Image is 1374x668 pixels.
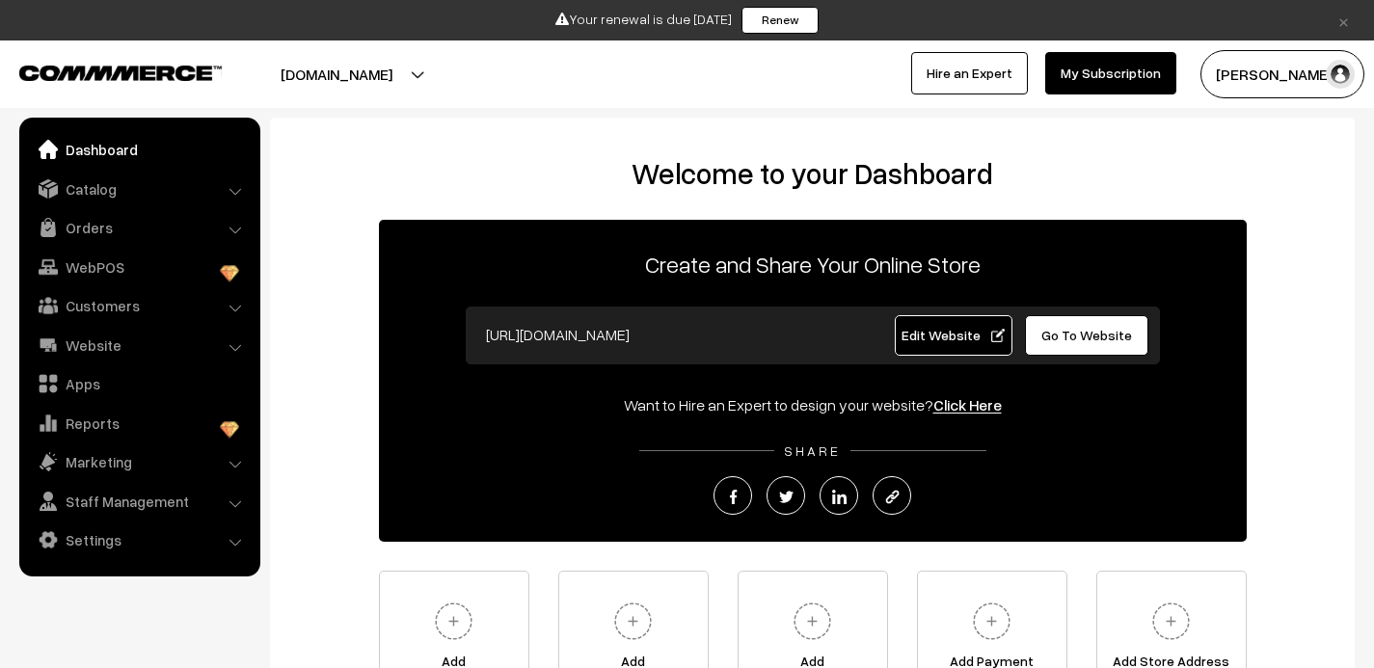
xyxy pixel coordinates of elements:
h2: Welcome to your Dashboard [289,156,1335,191]
span: Go To Website [1041,327,1132,343]
img: user [1326,60,1355,89]
a: Staff Management [24,484,254,519]
a: Go To Website [1025,315,1149,356]
a: Edit Website [895,315,1012,356]
img: plus.svg [427,595,480,648]
a: Dashboard [24,132,254,167]
a: Customers [24,288,254,323]
img: plus.svg [786,595,839,648]
p: Create and Share Your Online Store [379,247,1247,281]
button: [PERSON_NAME]… [1200,50,1364,98]
a: Catalog [24,172,254,206]
a: Hire an Expert [911,52,1028,94]
a: Reports [24,406,254,441]
a: Orders [24,210,254,245]
a: Click Here [933,395,1002,414]
a: Renew [741,7,819,34]
a: × [1331,9,1357,32]
button: [DOMAIN_NAME] [213,50,460,98]
a: Marketing [24,444,254,479]
div: Want to Hire an Expert to design your website? [379,393,1247,416]
a: Settings [24,522,254,557]
a: My Subscription [1045,52,1176,94]
a: Apps [24,366,254,401]
img: plus.svg [965,595,1018,648]
div: Your renewal is due [DATE] [7,7,1367,34]
span: SHARE [774,442,850,459]
a: COMMMERCE [19,60,188,83]
a: Website [24,328,254,362]
img: COMMMERCE [19,66,222,80]
img: plus.svg [606,595,660,648]
span: Edit Website [902,327,1005,343]
img: plus.svg [1145,595,1198,648]
a: WebPOS [24,250,254,284]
